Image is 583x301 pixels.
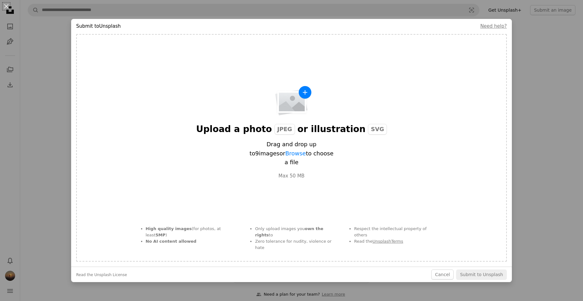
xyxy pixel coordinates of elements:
button: Upload a photoJPEGor illustrationSVG [196,86,387,180]
h4: Submit to Unsplash [76,22,121,30]
a: Read the Unsplash License [76,273,127,278]
li: Read the [354,238,440,245]
strong: 5 MP [156,233,166,237]
strong: High quality images [146,226,192,231]
span: Drag and drop up to 9 images or to choose a file [249,140,334,167]
button: Submit to Unsplash [456,269,507,280]
li: Zero tolerance for nudity, violence or hate [255,238,342,251]
span: SVG [368,124,387,135]
li: Respect the intellectual property of others [354,226,440,238]
button: Cancel [431,269,454,280]
a: UnsplashTerms [372,239,403,244]
li: (for photos, at least ) [146,226,243,238]
div: Max 50 MB [279,172,305,180]
span: Browse [285,150,306,157]
a: Need help? [480,23,507,29]
span: JPEG [275,124,295,135]
div: Upload a photo or illustration [196,124,387,135]
li: Only upload images you to [255,226,342,238]
strong: No AI content allowed [146,239,196,244]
